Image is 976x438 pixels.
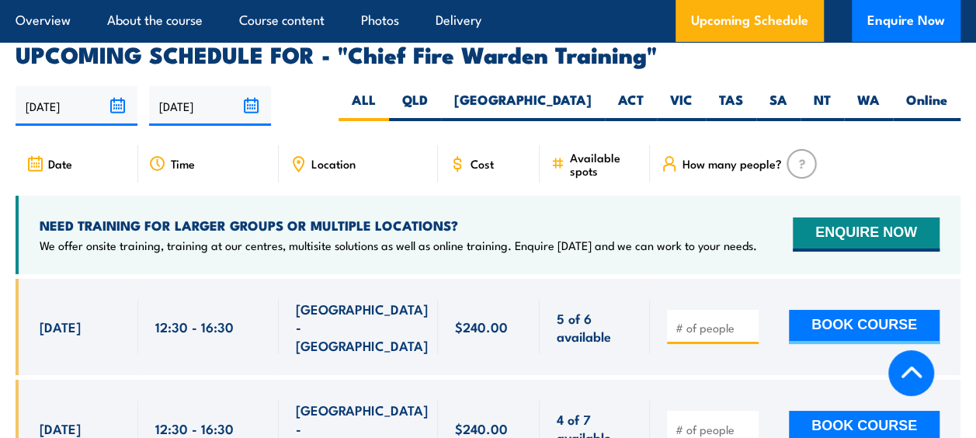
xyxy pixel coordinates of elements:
[683,157,782,170] span: How many people?
[570,151,639,177] span: Available spots
[339,91,389,121] label: ALL
[455,318,508,335] span: $240.00
[676,422,753,437] input: # of people
[296,300,428,354] span: [GEOGRAPHIC_DATA] - [GEOGRAPHIC_DATA]
[16,86,137,126] input: From date
[893,91,960,121] label: Online
[706,91,756,121] label: TAS
[657,91,706,121] label: VIC
[756,91,801,121] label: SA
[40,217,757,234] h4: NEED TRAINING FOR LARGER GROUPS OR MULTIPLE LOCATIONS?
[441,91,605,121] label: [GEOGRAPHIC_DATA]
[149,86,271,126] input: To date
[455,419,508,437] span: $240.00
[605,91,657,121] label: ACT
[40,238,757,253] p: We offer onsite training, training at our centres, multisite solutions as well as online training...
[155,318,234,335] span: 12:30 - 16:30
[40,419,81,437] span: [DATE]
[844,91,893,121] label: WA
[676,320,753,335] input: # of people
[311,157,356,170] span: Location
[171,157,195,170] span: Time
[793,217,940,252] button: ENQUIRE NOW
[789,310,940,344] button: BOOK COURSE
[155,419,234,437] span: 12:30 - 16:30
[48,157,72,170] span: Date
[16,43,960,64] h2: UPCOMING SCHEDULE FOR - "Chief Fire Warden Training"
[801,91,844,121] label: NT
[557,309,633,346] span: 5 of 6 available
[389,91,441,121] label: QLD
[471,157,494,170] span: Cost
[40,318,81,335] span: [DATE]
